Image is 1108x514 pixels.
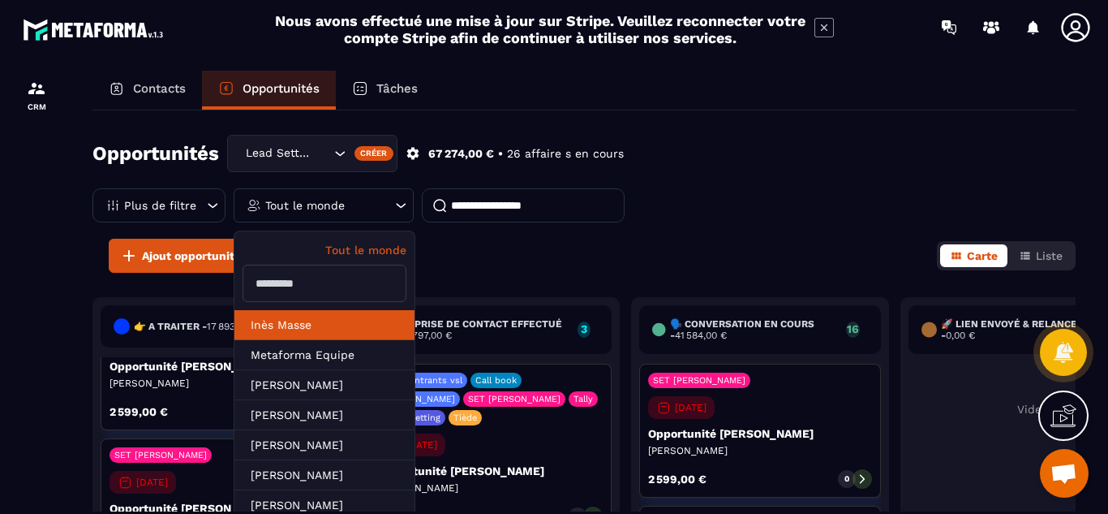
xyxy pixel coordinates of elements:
h2: Opportunités [92,137,219,170]
h6: 🗣️ Conversation en cours - [670,318,839,341]
p: leads entrants vsl [384,375,462,386]
a: Contacts [92,71,202,110]
p: Opportunités [243,81,320,96]
span: 0,00 € [946,330,975,341]
div: Search for option [227,135,397,172]
p: Opportunité [PERSON_NAME] [110,360,333,373]
div: Créer [354,146,394,161]
li: [PERSON_NAME] [234,400,414,430]
p: Plus de filtre [124,200,196,211]
p: Contacts [133,81,186,96]
span: Lead Setting [242,145,314,162]
p: Opportunité [PERSON_NAME] [648,427,872,440]
span: 17 893,00 € [207,321,259,332]
p: [DATE] [136,477,168,488]
p: Tout le monde [243,244,406,257]
li: Metaforma Equipe [234,340,414,370]
div: Ouvrir le chat [1040,449,1089,498]
a: formationformationCRM [4,67,69,123]
button: Ajout opportunité [109,239,251,273]
a: Tâches [336,71,434,110]
p: 0 [844,473,849,485]
button: Carte [940,244,1007,267]
p: [PERSON_NAME] [379,482,603,495]
span: 41 584,00 € [675,330,727,341]
button: Liste [1009,244,1072,267]
p: SET [PERSON_NAME] [114,450,207,460]
p: • [498,146,503,162]
p: SET [PERSON_NAME] [468,394,560,404]
h2: Nous avons effectué une mise à jour sur Stripe. Veuillez reconnecter votre compte Stripe afin de ... [274,12,806,46]
p: CRM [4,102,69,111]
p: SET [PERSON_NAME] [653,375,745,386]
span: 7 797,00 € [405,330,452,341]
span: Carte [967,249,998,262]
img: logo [23,15,169,45]
p: Opportunité [PERSON_NAME] [379,464,603,477]
p: Tout le monde [265,200,345,211]
p: [DOMAIN_NAME] [384,394,455,404]
li: Inès Masse [234,310,414,340]
p: Tiède [453,412,477,423]
h6: 🚀 Lien envoyé & Relance - [941,318,1106,341]
p: 3 [578,323,591,335]
li: [PERSON_NAME] [234,430,414,460]
p: [DATE] [675,402,706,413]
p: 16 [846,323,860,335]
p: 2 599,00 € [648,473,706,485]
li: [PERSON_NAME] [234,370,414,400]
span: Ajout opportunité [142,248,241,264]
p: [PERSON_NAME] [648,444,872,457]
p: 2 599,00 € [110,406,168,417]
p: [PERSON_NAME] [110,377,333,390]
p: Call book [475,375,517,386]
li: [PERSON_NAME] [234,460,414,490]
p: Tâches [376,81,418,96]
p: 26 affaire s en cours [507,146,624,162]
input: Search for option [314,145,330,162]
h6: 💬 Prise de contact effectué - [400,318,570,341]
span: Liste [1036,249,1063,262]
p: [DATE] [406,439,437,451]
h6: 👉 A traiter - [134,321,259,332]
p: Tally [573,394,593,404]
p: 67 274,00 € [428,146,494,162]
a: Opportunités [202,71,336,110]
img: formation [27,79,46,98]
